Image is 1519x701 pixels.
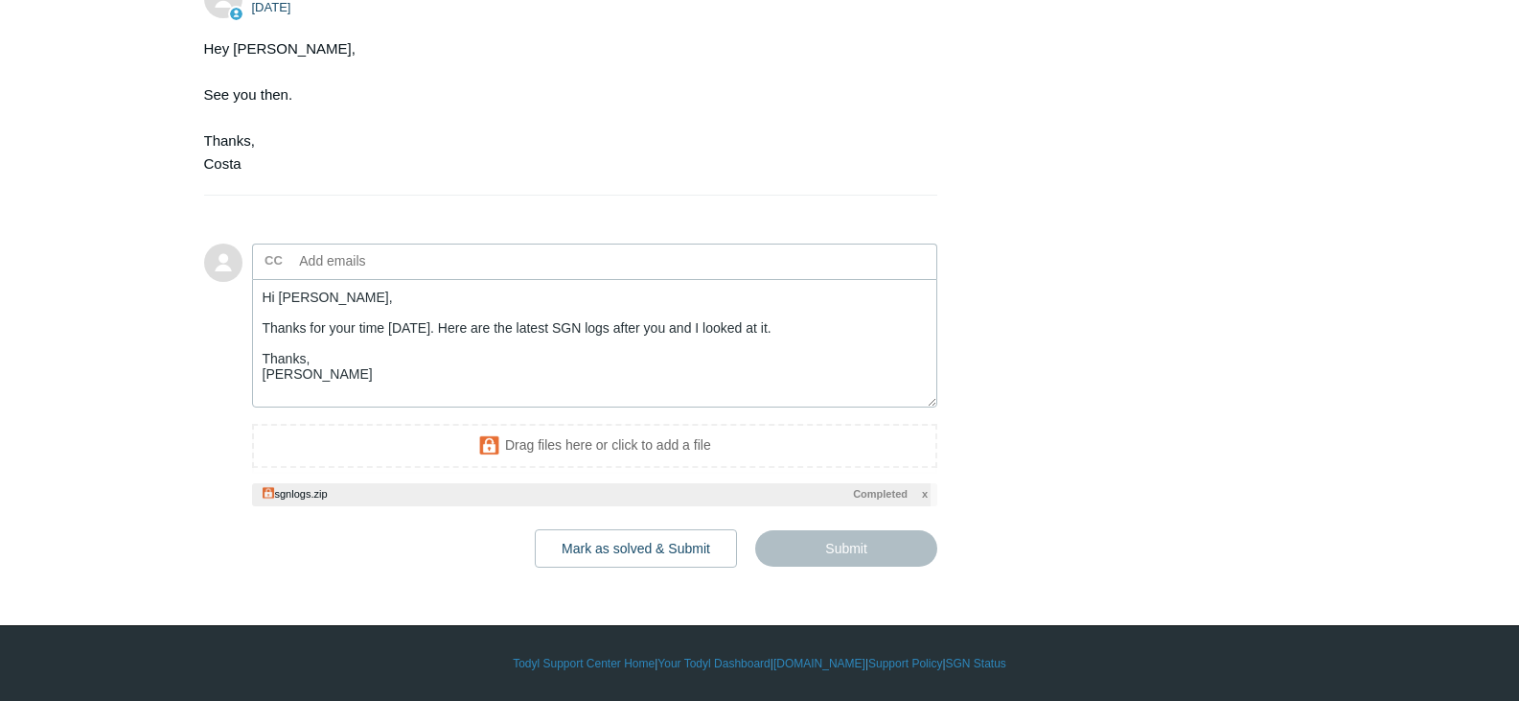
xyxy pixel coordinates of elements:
a: SGN Status [946,655,1006,672]
textarea: Add your reply [252,279,938,409]
a: Your Todyl Dashboard [657,655,770,672]
a: Support Policy [868,655,942,672]
span: x [922,486,928,502]
a: Todyl Support Center Home [513,655,655,672]
input: Add emails [292,246,498,275]
div: Hey [PERSON_NAME], See you then. Thanks, Costa [204,37,919,175]
a: [DOMAIN_NAME] [773,655,865,672]
span: Completed [853,486,908,502]
label: CC [265,246,283,275]
input: Submit [755,530,937,567]
div: | | | | [204,655,1316,672]
button: Mark as solved & Submit [535,529,737,568]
